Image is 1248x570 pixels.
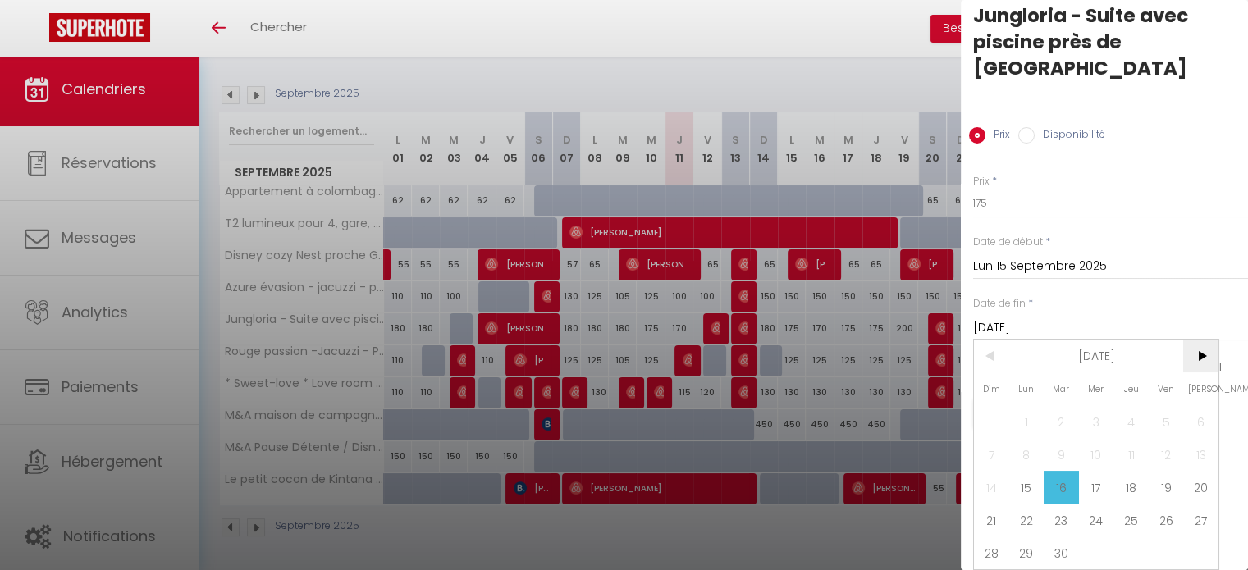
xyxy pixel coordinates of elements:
[1149,504,1184,536] span: 26
[13,7,62,56] button: Ouvrir le widget de chat LiveChat
[1113,372,1149,405] span: Jeu
[974,438,1009,471] span: 7
[1113,438,1149,471] span: 11
[1044,504,1079,536] span: 23
[1044,438,1079,471] span: 9
[973,2,1236,81] div: Jungloria - Suite avec piscine près de [GEOGRAPHIC_DATA]
[1079,504,1114,536] span: 24
[1044,536,1079,569] span: 30
[974,372,1009,405] span: Dim
[1183,438,1218,471] span: 13
[1044,405,1079,438] span: 2
[1009,536,1045,569] span: 29
[1149,438,1184,471] span: 12
[1079,438,1114,471] span: 10
[1079,405,1114,438] span: 3
[1044,471,1079,504] span: 16
[1009,372,1045,405] span: Lun
[1009,438,1045,471] span: 8
[1183,471,1218,504] span: 20
[1183,340,1218,372] span: >
[985,127,1010,145] label: Prix
[973,174,990,189] label: Prix
[1044,372,1079,405] span: Mar
[1113,504,1149,536] span: 25
[1009,471,1045,504] span: 15
[974,471,1009,504] span: 14
[1113,405,1149,438] span: 4
[1035,127,1105,145] label: Disponibilité
[1149,405,1184,438] span: 5
[1009,340,1184,372] span: [DATE]
[1009,504,1045,536] span: 22
[1149,372,1184,405] span: Ven
[974,536,1009,569] span: 28
[974,504,1009,536] span: 21
[1009,405,1045,438] span: 1
[973,296,1026,312] label: Date de fin
[974,340,1009,372] span: <
[1183,372,1218,405] span: [PERSON_NAME]
[1113,471,1149,504] span: 18
[1079,471,1114,504] span: 17
[973,235,1043,250] label: Date de début
[1178,496,1236,558] iframe: Chat
[1079,372,1114,405] span: Mer
[1183,405,1218,438] span: 6
[1149,471,1184,504] span: 19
